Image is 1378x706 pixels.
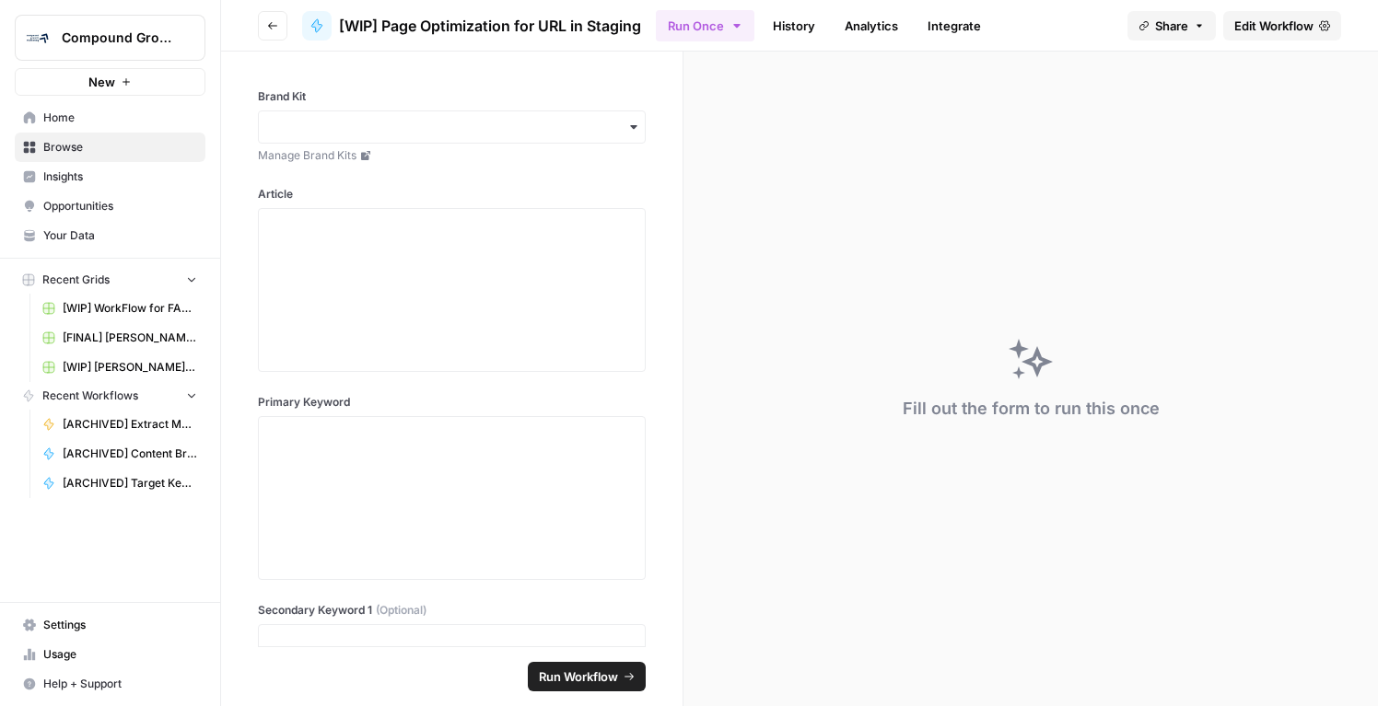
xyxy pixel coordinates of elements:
label: Secondary Keyword 1 [258,602,646,619]
a: [ARCHIVED] Content Briefs w. Knowledge Base - INCOMPLETE [34,439,205,469]
label: Article [258,186,646,203]
a: [ARCHIVED] Extract Meta Data [Title, Meta & H1] [34,410,205,439]
span: Run Workflow [539,667,618,686]
a: Settings [15,610,205,640]
label: Primary Keyword [258,394,646,411]
span: Recent Grids [42,272,110,288]
span: Share [1155,17,1188,35]
span: [FINAL] [PERSON_NAME] - SEO Page Optimization Deliverables [63,330,197,346]
span: Your Data [43,227,197,244]
a: [ARCHIVED] Target Keyword [34,469,205,498]
span: Recent Workflows [42,388,138,404]
button: Help + Support [15,669,205,699]
span: [ARCHIVED] Content Briefs w. Knowledge Base - INCOMPLETE [63,446,197,462]
a: Usage [15,640,205,669]
div: Fill out the form to run this once [903,396,1160,422]
button: New [15,68,205,96]
a: History [762,11,826,41]
a: Your Data [15,221,205,250]
a: Home [15,103,205,133]
a: [WIP] Page Optimization for URL in Staging [302,11,641,41]
a: Browse [15,133,205,162]
span: Help + Support [43,676,197,692]
span: Usage [43,646,197,663]
a: Analytics [834,11,909,41]
span: (Optional) [376,602,426,619]
a: Opportunities [15,191,205,221]
a: [WIP] WorkFlow for FAQs Grid - TEST ONLY [34,294,205,323]
span: Home [43,110,197,126]
span: Opportunities [43,198,197,214]
span: Compound Growth [62,29,173,47]
button: Recent Grids [15,266,205,294]
button: Run Once [656,10,754,41]
span: Insights [43,168,197,185]
a: Manage Brand Kits [258,147,646,164]
button: Share [1127,11,1216,41]
a: Insights [15,162,205,191]
span: [WIP] WorkFlow for FAQs Grid - TEST ONLY [63,300,197,317]
button: Recent Workflows [15,382,205,410]
a: [WIP] [PERSON_NAME]: Refresh Existing Content [34,353,205,382]
button: Workspace: Compound Growth [15,15,205,61]
label: Brand Kit [258,88,646,105]
span: Browse [43,139,197,156]
button: Run Workflow [528,662,646,691]
span: [WIP] Page Optimization for URL in Staging [339,15,641,37]
a: [FINAL] [PERSON_NAME] - SEO Page Optimization Deliverables [34,323,205,353]
span: [ARCHIVED] Extract Meta Data [Title, Meta & H1] [63,416,197,433]
span: Settings [43,617,197,633]
a: Edit Workflow [1223,11,1341,41]
a: Integrate [917,11,992,41]
img: Compound Growth Logo [21,21,54,54]
span: Edit Workflow [1234,17,1314,35]
span: New [88,73,115,91]
span: [ARCHIVED] Target Keyword [63,475,197,492]
span: [WIP] [PERSON_NAME]: Refresh Existing Content [63,359,197,376]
